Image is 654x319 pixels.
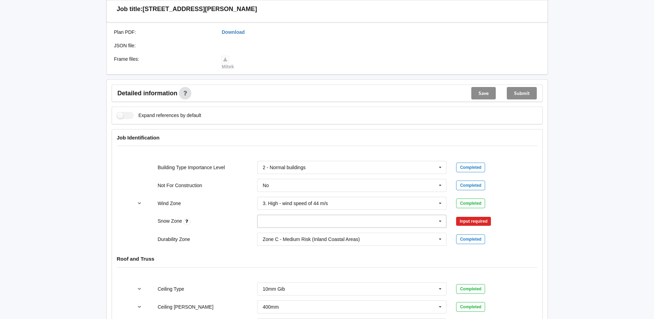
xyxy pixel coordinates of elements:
div: Completed [456,284,485,294]
div: Completed [456,199,485,208]
div: JSON file : [109,42,217,49]
h4: Job Identification [117,134,537,141]
label: Ceiling [PERSON_NAME] [158,304,213,310]
h3: [STREET_ADDRESS][PERSON_NAME] [143,5,257,13]
label: Snow Zone [158,218,183,224]
label: Expand references by default [117,112,201,119]
label: Not For Construction [158,183,202,188]
div: 2 - Normal buildings [263,165,306,170]
div: 10mm Gib [263,287,285,291]
div: Zone C - Medium Risk (Inland Coastal Areas) [263,237,360,242]
div: Frame files : [109,56,217,70]
label: Ceiling Type [158,286,184,292]
div: Input required [456,217,491,226]
button: reference-toggle [133,301,146,313]
label: Building Type Importance Level [158,165,225,170]
span: Detailed information [118,90,178,96]
a: Mitek [222,56,234,69]
div: Completed [456,302,485,312]
div: Completed [456,181,485,190]
label: Durability Zone [158,236,190,242]
h3: Job title: [117,5,143,13]
div: 400mm [263,304,279,309]
a: Download [222,29,245,35]
h4: Roof and Truss [117,255,537,262]
div: Plan PDF : [109,29,217,36]
label: Wind Zone [158,201,181,206]
div: 3. High - wind speed of 44 m/s [263,201,328,206]
div: No [263,183,269,188]
button: reference-toggle [133,197,146,210]
div: Completed [456,163,485,172]
button: reference-toggle [133,283,146,295]
div: Completed [456,234,485,244]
